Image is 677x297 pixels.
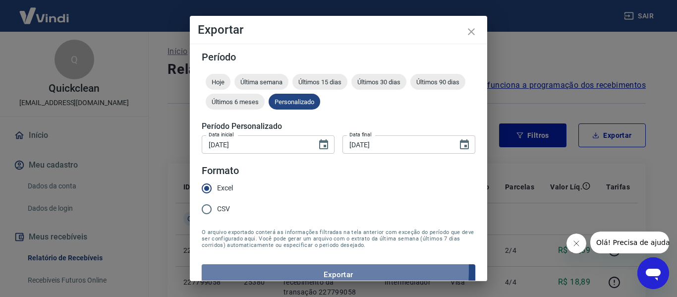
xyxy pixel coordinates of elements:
[637,257,669,289] iframe: Botão para abrir a janela de mensagens
[206,98,265,106] span: Últimos 6 meses
[198,24,479,36] h4: Exportar
[202,264,475,285] button: Exportar
[566,234,586,253] iframe: Fechar mensagem
[269,94,320,110] div: Personalizado
[234,74,288,90] div: Última semana
[342,135,451,154] input: DD/MM/YYYY
[202,52,475,62] h5: Período
[292,74,347,90] div: Últimos 15 dias
[454,135,474,155] button: Choose date, selected date is 17 de set de 2025
[217,204,230,214] span: CSV
[351,78,406,86] span: Últimos 30 dias
[217,183,233,193] span: Excel
[410,78,465,86] span: Últimos 90 dias
[202,164,239,178] legend: Formato
[234,78,288,86] span: Última semana
[206,78,230,86] span: Hoje
[202,121,475,131] h5: Período Personalizado
[206,94,265,110] div: Últimos 6 meses
[351,74,406,90] div: Últimos 30 dias
[459,20,483,44] button: close
[349,131,372,138] label: Data final
[410,74,465,90] div: Últimos 90 dias
[590,232,669,253] iframe: Mensagem da empresa
[202,229,475,248] span: O arquivo exportado conterá as informações filtradas na tela anterior com exceção do período que ...
[6,7,83,15] span: Olá! Precisa de ajuda?
[314,135,334,155] button: Choose date, selected date is 16 de set de 2025
[292,78,347,86] span: Últimos 15 dias
[269,98,320,106] span: Personalizado
[202,135,310,154] input: DD/MM/YYYY
[206,74,230,90] div: Hoje
[209,131,234,138] label: Data inicial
